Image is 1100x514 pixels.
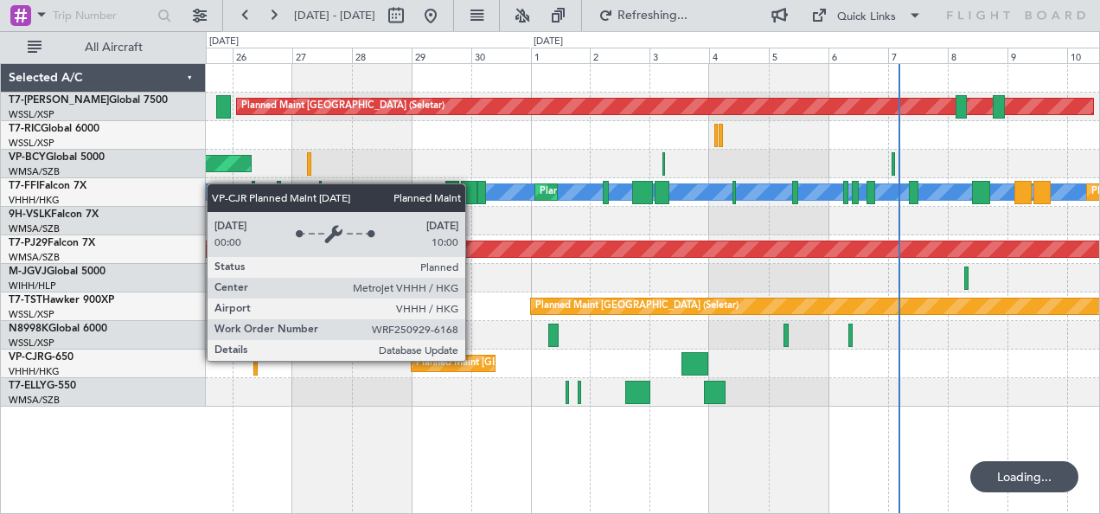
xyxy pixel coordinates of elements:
span: T7-ELLY [9,381,47,391]
a: T7-RICGlobal 6000 [9,124,99,134]
a: VHHH/HKG [9,194,60,207]
div: 7 [888,48,948,63]
span: [DATE] - [DATE] [294,8,375,23]
a: T7-TSTHawker 900XP [9,295,114,305]
span: T7-[PERSON_NAME] [9,95,109,106]
div: Planned Maint [GEOGRAPHIC_DATA] (Seletar) [241,93,444,119]
a: WSSL/XSP [9,337,54,350]
span: T7-FFI [9,181,39,191]
a: T7-ELLYG-550 [9,381,76,391]
span: Refreshing... [617,10,689,22]
a: WMSA/SZB [9,394,60,407]
span: T7-TST [9,295,42,305]
div: Planned Maint [GEOGRAPHIC_DATA] ([GEOGRAPHIC_DATA] Intl) [416,350,705,376]
a: T7-[PERSON_NAME]Global 7500 [9,95,168,106]
a: VP-CJRG-650 [9,352,74,363]
a: T7-FFIFalcon 7X [9,181,86,191]
span: VP-CJR [9,352,44,363]
a: WMSA/SZB [9,251,60,264]
button: Refreshing... [591,2,694,29]
div: 30 [471,48,531,63]
a: WSSL/XSP [9,308,54,321]
div: 29 [412,48,471,63]
a: N8998KGlobal 6000 [9,324,107,334]
div: [DATE] [209,35,239,49]
div: 26 [233,48,292,63]
span: All Aircraft [45,42,182,54]
input: Trip Number [53,3,152,29]
span: 9H-VSLK [9,209,51,220]
div: 9 [1007,48,1067,63]
div: 2 [590,48,649,63]
a: M-JGVJGlobal 5000 [9,267,106,277]
a: VP-BCYGlobal 5000 [9,152,105,163]
a: WMSA/SZB [9,165,60,178]
div: 27 [292,48,352,63]
button: Quick Links [803,2,931,29]
div: Planned Maint [GEOGRAPHIC_DATA] (Seletar) [535,293,739,319]
div: Quick Links [837,9,896,26]
a: WIHH/HLP [9,279,56,292]
span: T7-PJ29 [9,238,48,248]
a: WSSL/XSP [9,137,54,150]
div: 5 [769,48,828,63]
div: Planned Maint [GEOGRAPHIC_DATA] ([GEOGRAPHIC_DATA]) [540,179,812,205]
a: WSSL/XSP [9,108,54,121]
div: 4 [709,48,769,63]
div: Loading... [970,461,1078,492]
div: [DATE] [534,35,563,49]
button: All Aircraft [19,34,188,61]
div: 28 [352,48,412,63]
div: 1 [531,48,591,63]
span: T7-RIC [9,124,41,134]
a: WMSA/SZB [9,222,60,235]
a: 9H-VSLKFalcon 7X [9,209,99,220]
div: 8 [948,48,1007,63]
div: 3 [649,48,709,63]
div: 6 [828,48,888,63]
a: T7-PJ29Falcon 7X [9,238,95,248]
a: VHHH/HKG [9,365,60,378]
span: M-JGVJ [9,267,47,277]
span: N8998K [9,324,48,334]
span: VP-BCY [9,152,46,163]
